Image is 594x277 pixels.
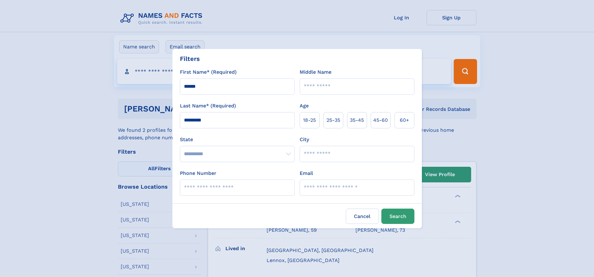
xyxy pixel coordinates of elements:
[300,170,313,177] label: Email
[180,170,216,177] label: Phone Number
[381,209,414,224] button: Search
[180,136,295,143] label: State
[303,116,316,124] span: 18‑25
[400,116,409,124] span: 60+
[180,68,237,76] label: First Name* (Required)
[300,102,309,110] label: Age
[300,68,331,76] label: Middle Name
[373,116,388,124] span: 45‑60
[300,136,309,143] label: City
[180,102,236,110] label: Last Name* (Required)
[346,209,379,224] label: Cancel
[350,116,364,124] span: 35‑45
[326,116,340,124] span: 25‑35
[180,54,200,63] div: Filters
